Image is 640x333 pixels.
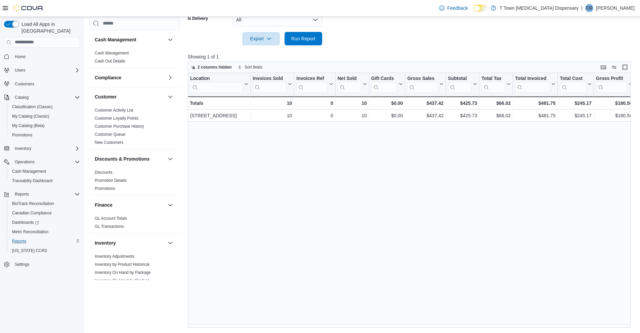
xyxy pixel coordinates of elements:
[245,65,262,70] span: Sort fields
[371,99,403,107] div: $0.00
[89,49,180,68] div: Cash Management
[95,132,125,137] span: Customer Queue
[12,260,80,268] span: Settings
[246,32,276,45] span: Export
[89,106,180,149] div: Customer
[253,75,287,82] div: Invoices Sold
[9,131,80,139] span: Promotions
[9,218,80,226] span: Dashboards
[9,209,54,217] a: Canadian Compliance
[95,216,127,221] a: GL Account Totals
[596,112,632,120] div: $180.56
[15,81,34,87] span: Customers
[12,114,49,119] span: My Catalog (Classic)
[4,49,80,287] nav: Complex example
[596,75,627,82] div: Gross Profit
[7,199,83,208] button: BioTrack Reconciliation
[371,75,398,82] div: Gift Cards
[581,4,583,12] p: |
[12,144,80,153] span: Inventory
[166,239,174,247] button: Inventory
[15,54,26,59] span: Home
[7,121,83,130] button: My Catalog (Beta)
[253,75,292,92] button: Invoices Sold
[190,75,243,82] div: Location
[190,75,243,92] div: Location
[9,237,80,245] span: Reports
[89,168,180,195] div: Discounts & Promotions
[9,209,80,217] span: Canadian Compliance
[12,190,80,198] span: Reports
[1,259,83,269] button: Settings
[12,178,52,183] span: Traceabilty Dashboard
[95,270,151,275] a: Inventory On Hand by Package
[166,74,174,82] button: Compliance
[95,278,149,283] a: Inventory On Hand by Product
[621,63,629,71] button: Enter fullscreen
[585,4,593,12] div: Capri Gibbs
[560,75,586,92] div: Total Cost
[95,59,125,64] a: Cash Out Details
[12,158,37,166] button: Operations
[296,75,328,92] div: Invoices Ref
[12,66,28,74] button: Users
[95,116,138,121] a: Customer Loyalty Points
[9,177,55,185] a: Traceabilty Dashboard
[9,177,80,185] span: Traceabilty Dashboard
[448,75,472,82] div: Subtotal
[7,112,83,121] button: My Catalog (Classic)
[296,75,328,82] div: Invoices Ref
[596,75,627,92] div: Gross Profit
[95,124,144,129] span: Customer Purchase History
[95,156,165,162] button: Discounts & Promotions
[515,99,555,107] div: $481.75
[166,201,174,209] button: Finance
[7,130,83,140] button: Promotions
[473,5,487,12] input: Dark Mode
[481,99,511,107] div: $66.02
[95,140,123,145] a: New Customers
[95,202,165,208] button: Finance
[12,210,52,216] span: Canadian Compliance
[190,99,248,107] div: Totals
[296,112,333,120] div: 0
[9,200,57,208] a: BioTrack Reconciliation
[7,237,83,246] button: Reports
[15,262,29,267] span: Settings
[12,248,47,253] span: [US_STATE] CCRS
[407,75,438,82] div: Gross Sales
[12,158,80,166] span: Operations
[1,79,83,89] button: Customers
[9,200,80,208] span: BioTrack Reconciliation
[285,32,322,45] button: Run Report
[95,224,124,229] a: GL Transactions
[296,99,333,107] div: 0
[9,112,80,120] span: My Catalog (Classic)
[95,74,121,81] h3: Compliance
[95,93,165,100] button: Customer
[515,75,555,92] button: Total Invoiced
[95,36,136,43] h3: Cash Management
[371,75,403,92] button: Gift Cards
[7,246,83,255] button: [US_STATE] CCRS
[596,4,635,12] p: [PERSON_NAME]
[12,144,34,153] button: Inventory
[596,75,632,92] button: Gross Profit
[447,5,468,11] span: Feedback
[1,93,83,102] button: Catalog
[15,68,25,73] span: Users
[12,190,32,198] button: Reports
[515,75,550,82] div: Total Invoiced
[448,75,477,92] button: Subtotal
[12,229,48,235] span: Metrc Reconciliation
[95,240,165,246] button: Inventory
[12,53,28,61] a: Home
[89,214,180,233] div: Finance
[190,112,248,120] div: [STREET_ADDRESS]
[448,75,472,92] div: Subtotal
[95,240,116,246] h3: Inventory
[15,95,29,100] span: Catalog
